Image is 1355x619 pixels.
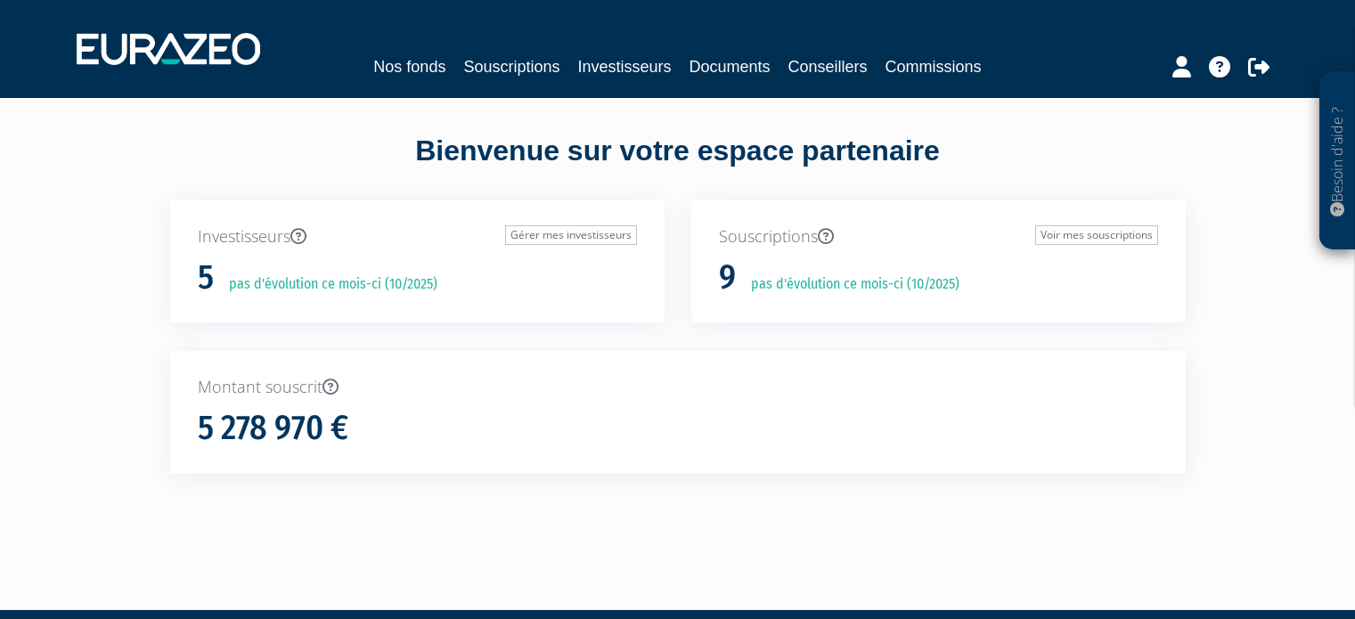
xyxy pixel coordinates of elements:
[198,410,348,447] h1: 5 278 970 €
[505,225,637,245] a: Gérer mes investisseurs
[463,54,559,79] a: Souscriptions
[577,54,671,79] a: Investisseurs
[157,131,1199,200] div: Bienvenue sur votre espace partenaire
[719,259,736,297] h1: 9
[1035,225,1158,245] a: Voir mes souscriptions
[198,259,214,297] h1: 5
[719,225,1158,248] p: Souscriptions
[216,274,437,295] p: pas d'évolution ce mois-ci (10/2025)
[373,54,445,79] a: Nos fonds
[198,225,637,248] p: Investisseurs
[739,274,959,295] p: pas d'évolution ce mois-ci (10/2025)
[198,376,1158,399] p: Montant souscrit
[77,33,260,65] img: 1732889491-logotype_eurazeo_blanc_rvb.png
[788,54,868,79] a: Conseillers
[690,54,771,79] a: Documents
[886,54,982,79] a: Commissions
[1327,81,1348,241] p: Besoin d'aide ?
